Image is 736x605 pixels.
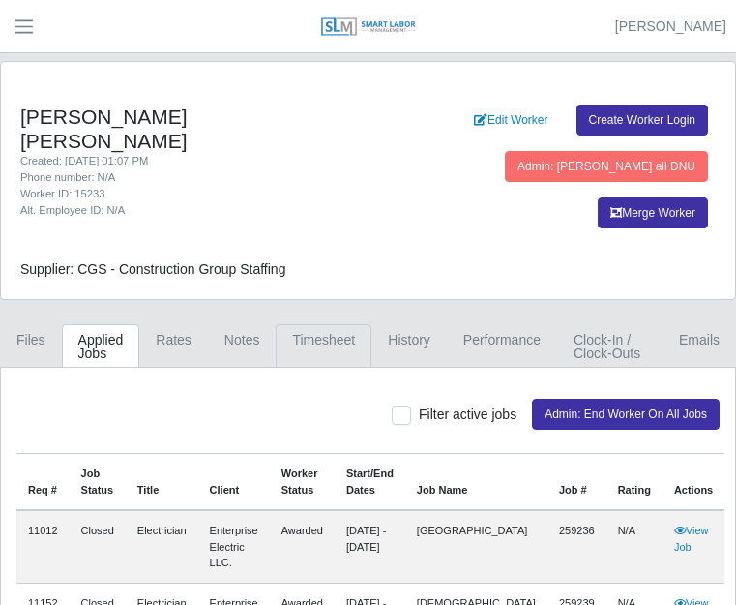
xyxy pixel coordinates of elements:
th: Job Name [405,454,547,511]
a: History [371,324,447,368]
th: Actions [662,454,724,511]
td: awarded [270,510,335,583]
th: Req # [16,454,70,511]
a: Clock-In / Clock-Outs [557,324,662,368]
td: [DATE] - [DATE] [335,510,405,583]
span: Supplier: CGS - Construction Group Staffing [20,261,285,277]
th: Start/End Dates [335,454,405,511]
td: [GEOGRAPHIC_DATA] [405,510,547,583]
td: Enterprise Electric LLC. [198,510,270,583]
a: Performance [447,324,557,368]
div: Alt. Employee ID: N/A [20,202,354,219]
th: Rating [606,454,662,511]
th: Job Status [70,454,126,511]
a: Create Worker Login [576,105,709,136]
a: Rates [139,324,208,368]
div: Worker ID: 15233 [20,186,354,202]
h4: [PERSON_NAME] [PERSON_NAME] [20,105,354,153]
span: Filter active jobs [419,407,516,422]
a: View Job [674,525,709,553]
div: Phone number: N/A [20,169,354,186]
img: SLM Logo [320,16,417,38]
th: Title [126,454,198,511]
a: Edit Worker [461,105,560,136]
td: 259236 [547,510,606,583]
a: Applied Jobs [62,324,140,368]
th: Worker Status [270,454,335,511]
td: Closed [70,510,126,583]
div: Created: [DATE] 01:07 PM [20,153,354,169]
td: Electrician [126,510,198,583]
button: Admin: End Worker On All Jobs [532,399,720,430]
button: Merge Worker [598,197,708,228]
td: N/A [606,510,662,583]
td: 11012 [16,510,70,583]
th: Job # [547,454,606,511]
a: [PERSON_NAME] [615,16,726,37]
a: Timesheet [276,324,371,368]
button: Admin: [PERSON_NAME] all DNU [505,151,708,182]
a: Notes [208,324,277,368]
th: Client [198,454,270,511]
a: Emails [662,324,736,368]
